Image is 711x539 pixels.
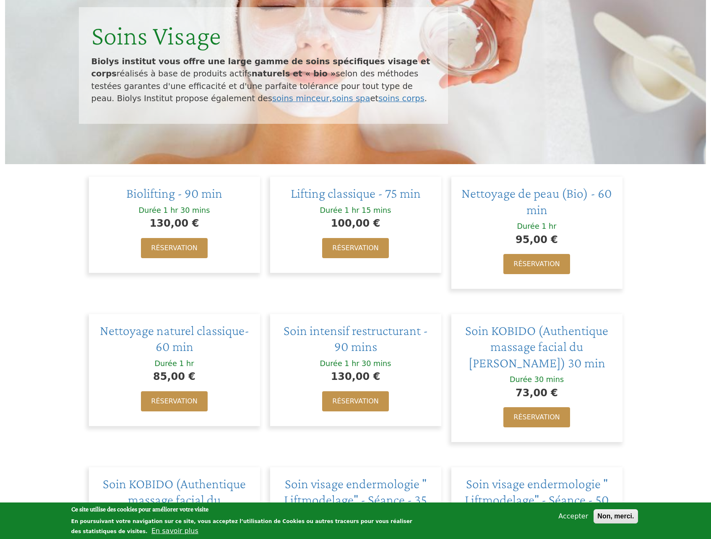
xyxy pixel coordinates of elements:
[163,206,210,215] div: 1 hr 30 mins
[103,476,246,523] a: Soin KOBIDO (Authentique massage facial du [PERSON_NAME]) 50 min
[332,94,370,103] a: soins spa
[542,222,556,231] div: 1 hr
[460,385,614,401] div: 73,00 €
[71,518,412,534] p: En poursuivant votre navigation sur ce site, vous acceptez l’utilisation de Cookies ou autres tra...
[322,391,388,411] a: Réservation
[151,526,198,536] button: En savoir plus
[155,359,177,369] div: Durée
[91,57,430,78] strong: Biolys institut vous offre une large gamme de soins spécifiques visage et corps
[503,407,570,427] a: Réservation
[100,323,249,354] a: Nettoyage naturel classique- 60 min
[279,215,433,231] div: 100,00 €
[272,94,329,103] a: soins minceur
[594,509,638,523] button: Non, merci.
[139,206,161,215] div: Durée
[510,375,532,385] div: Durée
[320,359,342,369] div: Durée
[460,232,614,248] div: 95,00 €
[141,238,207,258] a: Réservation
[344,359,391,369] div: 1 hr 30 mins
[517,222,539,231] div: Durée
[378,94,425,103] a: soins corps
[126,186,222,201] a: Biolifting - 90 min
[97,369,252,385] div: 85,00 €
[284,323,428,354] a: Soin intensif restructurant - 90 mins
[179,359,194,369] div: 1 hr
[534,375,564,385] div: 30 mins
[465,323,608,370] a: Soin KOBIDO (Authentique massage facial du [PERSON_NAME]) 30 min
[71,505,413,514] h2: Ce site utilise des cookies pour améliorer votre visite
[91,55,435,105] p: réalisés à base de produits actifs selon des méthodes testées garantes d'une efficacité et d'une ...
[503,254,570,274] a: Réservation
[97,215,252,231] div: 130,00 €
[344,206,391,215] div: 1 hr 15 mins
[322,238,388,258] a: Réservation
[461,186,612,217] a: Nettoyage de peau (Bio) - 60 min
[284,476,427,523] a: Soin visage endermologie " Liftmodelage" - Séance - 35 min
[279,369,433,385] div: 130,00 €
[465,476,609,523] a: Soin visage endermologie " Liftmodelage" - Séance - 50 min
[320,206,342,215] div: Durée
[291,186,421,201] a: Lifting classique - 75 min
[252,69,336,78] strong: naturels et « bio »
[91,20,435,52] div: Soins Visage
[555,511,591,521] button: Accepter
[141,391,207,411] a: Réservation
